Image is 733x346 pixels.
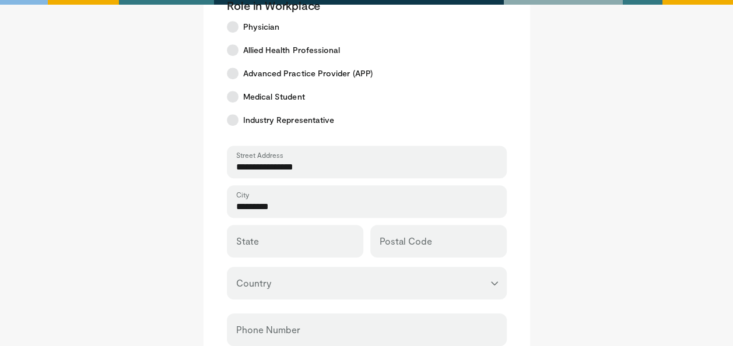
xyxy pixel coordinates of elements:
[380,230,432,253] label: Postal Code
[236,318,300,341] label: Phone Number
[243,91,305,103] span: Medical Student
[243,114,335,126] span: Industry Representative
[236,230,259,253] label: State
[243,21,280,33] span: Physician
[236,150,283,160] label: Street Address
[243,68,373,79] span: Advanced Practice Provider (APP)
[236,190,249,199] label: City
[243,44,341,56] span: Allied Health Professional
